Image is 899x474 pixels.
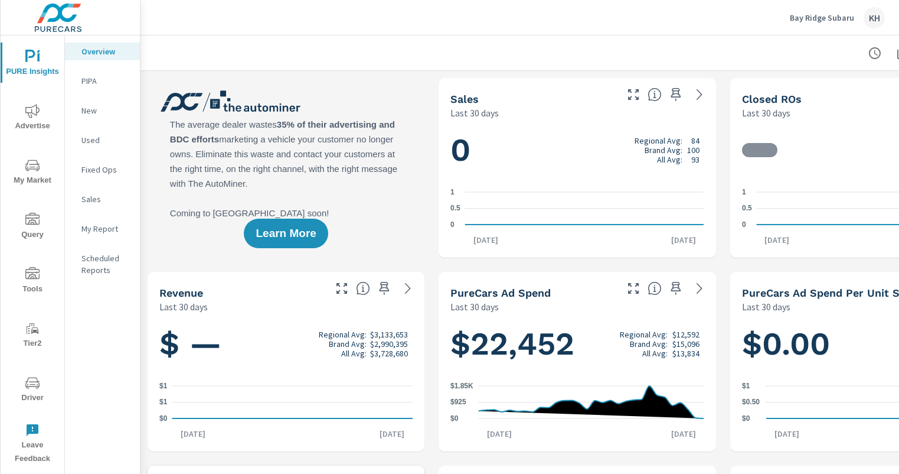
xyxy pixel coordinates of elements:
[742,106,790,120] p: Last 30 days
[332,279,351,298] button: Make Fullscreen
[81,164,130,176] p: Fixed Ops
[4,322,61,350] span: Tier2
[329,339,367,349] p: Brand Avg:
[244,219,328,248] button: Learn More
[635,136,682,145] p: Regional Avg:
[756,234,797,246] p: [DATE]
[742,398,760,407] text: $0.50
[642,349,668,358] p: All Avg:
[159,398,168,407] text: $1
[1,35,64,470] div: nav menu
[159,414,168,423] text: $0
[742,188,746,196] text: 1
[450,287,551,299] h5: PureCars Ad Spend
[450,204,460,213] text: 0.5
[4,104,61,133] span: Advertise
[450,300,499,314] p: Last 30 days
[790,12,854,23] p: Bay Ridge Subaru
[172,428,214,440] p: [DATE]
[645,145,682,155] p: Brand Avg:
[648,87,662,102] span: Number of vehicles sold by the dealership over the selected date range. [Source: This data is sou...
[648,281,662,296] span: Total cost of media for all PureCars channels for the selected dealership group over the selected...
[65,72,140,90] div: PIPA
[690,85,709,104] a: See more details in report
[450,93,479,105] h5: Sales
[65,43,140,60] div: Overview
[341,349,367,358] p: All Avg:
[672,349,699,358] p: $13,834
[159,324,413,364] h1: $ —
[65,102,140,119] div: New
[690,279,709,298] a: See more details in report
[81,105,130,116] p: New
[742,300,790,314] p: Last 30 days
[159,287,203,299] h5: Revenue
[657,155,682,164] p: All Avg:
[159,382,168,390] text: $1
[450,188,455,196] text: 1
[742,382,750,390] text: $1
[4,423,61,466] span: Leave Feedback
[370,339,408,349] p: $2,990,395
[375,279,394,298] span: Save this to your personalized report
[687,145,699,155] p: 100
[742,414,750,423] text: $0
[398,279,417,298] a: See more details in report
[630,339,668,349] p: Brand Avg:
[691,155,699,164] p: 93
[620,330,668,339] p: Regional Avg:
[450,382,473,390] text: $1.85K
[742,220,746,229] text: 0
[624,85,643,104] button: Make Fullscreen
[666,279,685,298] span: Save this to your personalized report
[65,249,140,279] div: Scheduled Reports
[256,228,316,239] span: Learn More
[672,339,699,349] p: $15,096
[450,324,704,364] h1: $22,452
[742,204,752,213] text: 0.5
[450,130,704,170] h1: 0
[4,50,61,79] span: PURE Insights
[4,376,61,405] span: Driver
[65,131,140,149] div: Used
[450,414,459,423] text: $0
[4,267,61,296] span: Tools
[450,398,466,407] text: $925
[81,134,130,146] p: Used
[766,428,808,440] p: [DATE]
[450,106,499,120] p: Last 30 days
[65,190,140,208] div: Sales
[65,220,140,238] div: My Report
[666,85,685,104] span: Save this to your personalized report
[672,330,699,339] p: $12,592
[4,213,61,242] span: Query
[624,279,643,298] button: Make Fullscreen
[356,281,370,296] span: Total sales revenue over the selected date range. [Source: This data is sourced from the dealer’s...
[450,220,455,229] text: 0
[663,234,704,246] p: [DATE]
[691,136,699,145] p: 84
[319,330,367,339] p: Regional Avg:
[370,349,408,358] p: $3,728,680
[81,46,130,57] p: Overview
[465,234,506,246] p: [DATE]
[81,193,130,205] p: Sales
[479,428,520,440] p: [DATE]
[81,252,130,276] p: Scheduled Reports
[864,7,885,28] div: KH
[370,330,408,339] p: $3,133,653
[371,428,413,440] p: [DATE]
[742,93,802,105] h5: Closed ROs
[81,75,130,87] p: PIPA
[159,300,208,314] p: Last 30 days
[663,428,704,440] p: [DATE]
[4,158,61,187] span: My Market
[65,161,140,178] div: Fixed Ops
[81,223,130,235] p: My Report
